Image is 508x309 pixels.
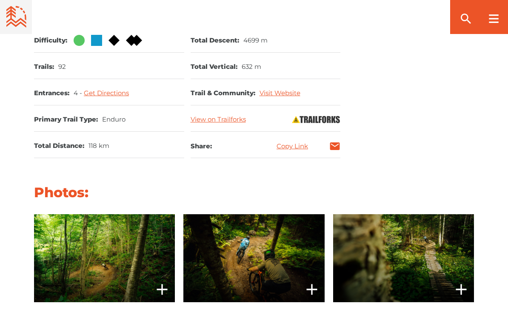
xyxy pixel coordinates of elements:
ion-icon: add [453,281,470,298]
dt: Difficulty: [34,36,67,45]
dt: Trail & Community: [191,89,255,97]
h3: Share: [191,140,212,152]
dd: Enduro [102,115,126,124]
dt: Entrances: [34,89,69,97]
img: Double Black DIamond [126,35,142,46]
img: Black Diamond [108,35,120,46]
ion-icon: add [303,281,320,298]
a: Copy Link [277,143,308,149]
ion-icon: add [154,281,171,298]
dt: Total Distance: [34,142,84,150]
a: Visit Website [260,89,300,97]
img: Blue Square [91,35,102,46]
dt: Primary Trail Type: [34,115,98,124]
dd: 4699 m [243,36,268,45]
dd: 632 m [242,62,261,71]
img: Green Circle [74,35,85,46]
dd: 118 km [88,142,109,150]
dd: 92 [58,62,66,71]
h2: Photos: [34,184,474,201]
a: Get Directions [84,89,129,97]
dt: Total Descent: [191,36,239,45]
span: 4 [74,89,84,97]
a: mail [329,141,340,152]
dt: Trails: [34,62,54,71]
a: View on Trailforks [191,115,246,123]
ion-icon: search [459,12,473,26]
img: Trailforks [291,115,340,124]
dt: Total Vertical: [191,62,237,71]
